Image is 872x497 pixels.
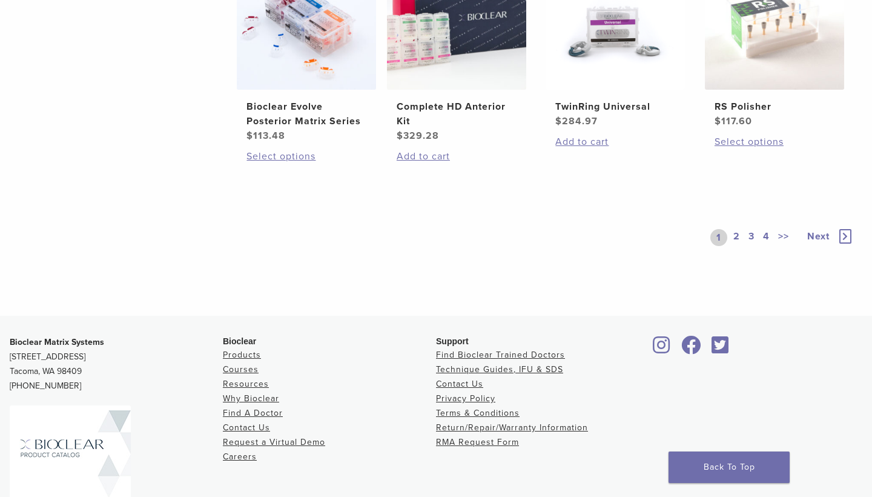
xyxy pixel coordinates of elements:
span: $ [397,130,403,142]
a: Careers [223,452,257,462]
a: Request a Virtual Demo [223,437,325,447]
a: Find Bioclear Trained Doctors [436,350,565,360]
a: Resources [223,379,269,389]
a: Bioclear [677,343,705,355]
span: Support [436,336,469,346]
a: 4 [761,229,772,246]
a: Terms & Conditions [436,408,520,418]
a: RMA Request Form [436,437,519,447]
a: 3 [746,229,757,246]
a: Bioclear [707,343,733,355]
a: >> [776,229,791,246]
span: $ [555,115,562,127]
a: Back To Top [669,452,790,483]
a: Technique Guides, IFU & SDS [436,364,563,375]
a: 2 [731,229,742,246]
p: [STREET_ADDRESS] Tacoma, WA 98409 [PHONE_NUMBER] [10,335,223,393]
h2: RS Polisher [715,99,834,114]
span: $ [715,115,721,127]
a: Products [223,350,261,360]
a: Add to cart: “Complete HD Anterior Kit” [397,149,517,164]
a: Select options for “Bioclear Evolve Posterior Matrix Series” [246,149,366,164]
span: Next [807,230,830,242]
span: $ [246,130,253,142]
a: 1 [710,229,727,246]
h2: Complete HD Anterior Kit [397,99,517,128]
a: Privacy Policy [436,393,495,404]
a: Add to cart: “TwinRing Universal” [555,135,675,149]
a: Courses [223,364,259,375]
span: Bioclear [223,336,256,346]
a: Select options for “RS Polisher” [715,135,834,149]
strong: Bioclear Matrix Systems [10,337,104,347]
a: Return/Repair/Warranty Information [436,422,588,433]
a: Contact Us [436,379,483,389]
a: Why Bioclear [223,393,279,404]
bdi: 113.48 [246,130,285,142]
h2: Bioclear Evolve Posterior Matrix Series [246,99,366,128]
a: Find A Doctor [223,408,283,418]
bdi: 329.28 [397,130,439,142]
a: Bioclear [649,343,675,355]
h2: TwinRing Universal [555,99,675,114]
bdi: 117.60 [715,115,752,127]
a: Contact Us [223,422,270,433]
bdi: 284.97 [555,115,598,127]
